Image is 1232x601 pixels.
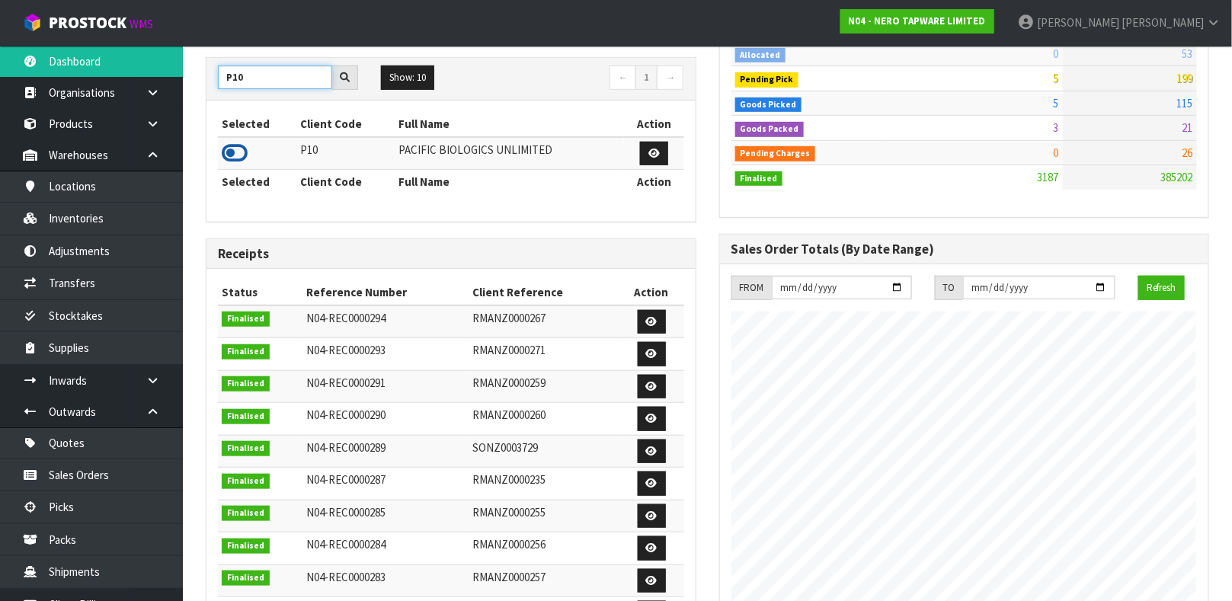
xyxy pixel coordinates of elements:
[1138,276,1185,300] button: Refresh
[1054,120,1059,135] span: 3
[23,13,42,32] img: cube-alt.png
[472,311,546,325] span: RMANZ0000267
[1038,170,1059,184] span: 3187
[849,14,986,27] strong: N04 - NERO TAPWARE LIMITED
[1161,170,1193,184] span: 385202
[1037,15,1119,30] span: [PERSON_NAME]
[635,66,658,90] a: 1
[1177,71,1193,85] span: 199
[1182,46,1193,61] span: 53
[222,571,270,586] span: Finalised
[735,122,805,137] span: Goods Packed
[1177,96,1193,110] span: 115
[1054,145,1059,160] span: 0
[735,171,783,187] span: Finalised
[624,112,683,136] th: Action
[472,343,546,357] span: RMANZ0000271
[619,280,683,305] th: Action
[472,408,546,422] span: RMANZ0000260
[1122,15,1204,30] span: [PERSON_NAME]
[306,505,386,519] span: N04-REC0000285
[935,276,963,300] div: TO
[472,537,546,551] span: RMANZ0000256
[222,344,270,360] span: Finalised
[218,247,684,261] h3: Receipts
[222,474,270,489] span: Finalised
[840,9,994,34] a: N04 - NERO TAPWARE LIMITED
[395,112,625,136] th: Full Name
[306,343,386,357] span: N04-REC0000293
[1054,96,1059,110] span: 5
[1182,120,1193,135] span: 21
[222,506,270,521] span: Finalised
[472,570,546,584] span: RMANZ0000257
[472,376,546,390] span: RMANZ0000259
[735,98,802,113] span: Goods Picked
[395,170,625,194] th: Full Name
[731,242,1198,257] h3: Sales Order Totals (By Date Range)
[297,137,395,170] td: P10
[306,440,386,455] span: N04-REC0000289
[735,146,816,161] span: Pending Charges
[222,441,270,456] span: Finalised
[1182,145,1193,160] span: 26
[297,170,395,194] th: Client Code
[469,280,619,305] th: Client Reference
[1054,46,1059,61] span: 0
[222,409,270,424] span: Finalised
[218,170,297,194] th: Selected
[302,280,469,305] th: Reference Number
[49,13,126,33] span: ProStock
[297,112,395,136] th: Client Code
[472,440,538,455] span: SONZ0003729
[472,472,546,487] span: RMANZ0000235
[610,66,636,90] a: ←
[130,17,153,31] small: WMS
[306,408,386,422] span: N04-REC0000290
[735,72,799,88] span: Pending Pick
[218,280,302,305] th: Status
[395,137,625,170] td: PACIFIC BIOLOGICS UNLIMITED
[306,311,386,325] span: N04-REC0000294
[381,66,434,90] button: Show: 10
[218,66,332,89] input: Search clients
[306,570,386,584] span: N04-REC0000283
[222,312,270,327] span: Finalised
[306,537,386,551] span: N04-REC0000284
[306,376,386,390] span: N04-REC0000291
[306,472,386,487] span: N04-REC0000287
[222,539,270,554] span: Finalised
[462,66,684,92] nav: Page navigation
[624,170,683,194] th: Action
[731,276,772,300] div: FROM
[472,505,546,519] span: RMANZ0000255
[1054,71,1059,85] span: 5
[218,112,297,136] th: Selected
[222,376,270,392] span: Finalised
[657,66,683,90] a: →
[735,48,786,63] span: Allocated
